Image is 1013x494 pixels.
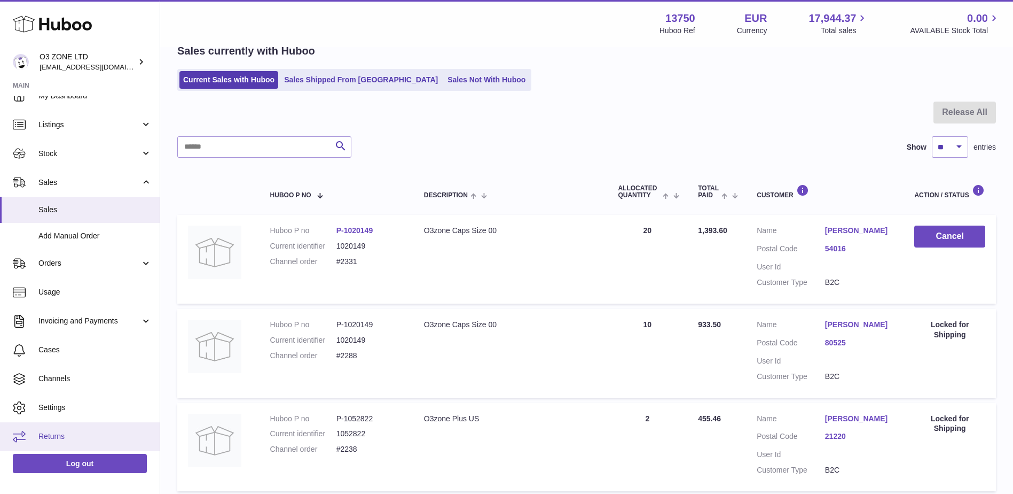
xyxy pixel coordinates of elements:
[38,345,152,355] span: Cases
[973,142,996,152] span: entries
[825,372,893,382] dd: B2C
[698,414,721,423] span: 455.46
[698,226,727,235] span: 1,393.60
[188,226,241,279] img: no-photo-large.jpg
[757,465,825,475] dt: Customer Type
[13,454,147,473] a: Log out
[607,215,687,304] td: 20
[698,320,721,329] span: 933.50
[825,338,893,348] a: 80525
[38,120,140,130] span: Listings
[825,465,893,475] dd: B2C
[179,71,278,89] a: Current Sales with Huboo
[280,71,442,89] a: Sales Shipped From [GEOGRAPHIC_DATA]
[38,177,140,188] span: Sales
[757,277,825,288] dt: Customer Type
[914,184,985,199] div: Action / Status
[757,372,825,382] dt: Customer Type
[821,26,868,36] span: Total sales
[967,11,988,26] span: 0.00
[270,429,336,439] dt: Current identifier
[607,403,687,492] td: 2
[424,414,597,424] div: O3zone Plus US
[914,320,985,340] div: Locked for Shipping
[336,226,373,235] a: P-1020149
[270,192,311,199] span: Huboo P no
[336,444,403,454] dd: #2238
[910,11,1000,36] a: 0.00 AVAILABLE Stock Total
[757,414,825,427] dt: Name
[38,287,152,297] span: Usage
[607,309,687,398] td: 10
[270,241,336,251] dt: Current identifier
[38,403,152,413] span: Settings
[737,26,767,36] div: Currency
[757,431,825,444] dt: Postal Code
[270,414,336,424] dt: Huboo P no
[336,257,403,267] dd: #2331
[38,374,152,384] span: Channels
[825,244,893,254] a: 54016
[825,414,893,424] a: [PERSON_NAME]
[808,11,868,36] a: 17,944.37 Total sales
[698,185,719,199] span: Total paid
[757,320,825,333] dt: Name
[38,258,140,268] span: Orders
[40,52,136,72] div: O3 ZONE LTD
[825,320,893,330] a: [PERSON_NAME]
[757,184,893,199] div: Customer
[13,54,29,70] img: hello@o3zoneltd.co.uk
[444,71,529,89] a: Sales Not With Huboo
[270,320,336,330] dt: Huboo P no
[914,414,985,434] div: Locked for Shipping
[757,262,825,272] dt: User Id
[825,431,893,442] a: 21220
[424,226,597,236] div: O3zone Caps Size 00
[665,11,695,26] strong: 13750
[757,356,825,366] dt: User Id
[757,450,825,460] dt: User Id
[336,241,403,251] dd: 1020149
[825,226,893,236] a: [PERSON_NAME]
[825,277,893,288] dd: B2C
[270,335,336,345] dt: Current identifier
[336,320,403,330] dd: P-1020149
[38,431,152,442] span: Returns
[618,185,659,199] span: ALLOCATED Quantity
[757,244,825,257] dt: Postal Code
[914,226,985,248] button: Cancel
[270,444,336,454] dt: Channel order
[757,338,825,351] dt: Postal Code
[336,335,403,345] dd: 1020149
[336,414,403,424] dd: P-1052822
[38,149,140,159] span: Stock
[907,142,926,152] label: Show
[336,429,403,439] dd: 1052822
[659,26,695,36] div: Huboo Ref
[270,257,336,267] dt: Channel order
[38,205,152,215] span: Sales
[38,316,140,326] span: Invoicing and Payments
[177,44,315,58] h2: Sales currently with Huboo
[424,192,468,199] span: Description
[336,351,403,361] dd: #2288
[424,320,597,330] div: O3zone Caps Size 00
[910,26,1000,36] span: AVAILABLE Stock Total
[808,11,856,26] span: 17,944.37
[38,231,152,241] span: Add Manual Order
[40,63,157,71] span: [EMAIL_ADDRESS][DOMAIN_NAME]
[270,226,336,236] dt: Huboo P no
[270,351,336,361] dt: Channel order
[744,11,767,26] strong: EUR
[757,226,825,238] dt: Name
[188,414,241,467] img: no-photo.jpg
[188,320,241,373] img: no-photo-large.jpg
